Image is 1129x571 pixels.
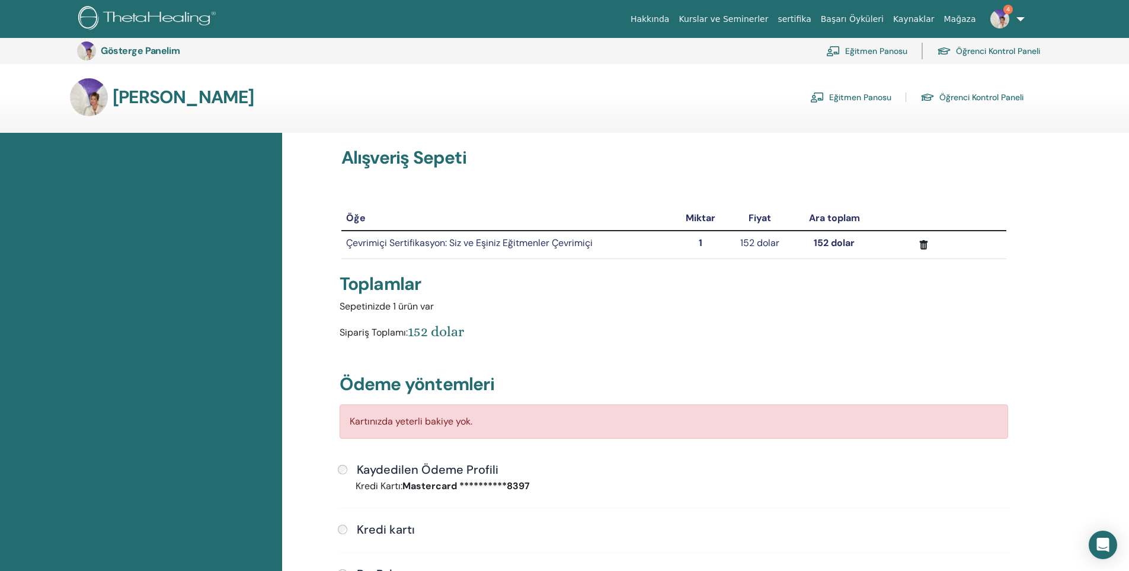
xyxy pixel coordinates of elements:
[937,38,1040,64] a: Öğrenci Kontrol Paneli
[101,44,180,57] font: Gösterge Panelim
[773,8,815,30] a: sertifika
[810,88,891,107] a: Eğitmen Panosu
[631,14,670,24] font: Hakkında
[350,415,472,428] font: Kartınızda yeterli bakiye yok.
[809,212,860,224] font: Ara toplam
[821,14,884,24] font: Başarı Öyküleri
[816,8,888,30] a: Başarı Öyküleri
[346,237,593,249] font: Çevrimiçi Sertifikasyon: Siz ve Eşiniz Eğitmenler Çevrimiçi
[749,212,771,224] font: Fiyat
[340,372,494,395] font: Ödeme yöntemleri
[340,272,421,295] font: Toplamlar
[340,300,434,312] font: Sepetinizde 1 ürün var
[679,14,768,24] font: Kurslar ve Seminerler
[341,146,466,169] font: Alışveriş Sepeti
[845,46,907,57] font: Eğitmen Panosu
[113,85,254,109] font: [PERSON_NAME]
[939,92,1024,103] font: Öğrenci Kontrol Paneli
[699,237,702,249] font: 1
[357,522,415,537] font: Kredi kartı
[826,46,840,56] img: chalkboard-teacher.svg
[346,212,366,224] font: Öğe
[70,78,108,116] img: default.jpg
[829,92,891,103] font: Eğitmen Panosu
[1089,531,1117,559] div: Intercom Messenger'ı açın
[937,46,951,56] img: graduation-cap.svg
[920,88,1024,107] a: Öğrenci Kontrol Paneli
[826,38,907,64] a: Eğitmen Panosu
[810,92,824,103] img: chalkboard-teacher.svg
[674,8,773,30] a: Kurslar ve Seminerler
[939,8,980,30] a: Mağaza
[1006,5,1010,13] font: 4
[920,92,935,103] img: graduation-cap.svg
[888,8,939,30] a: Kaynaklar
[408,323,464,340] font: 152 dolar
[78,6,220,33] img: logo.png
[956,46,1040,57] font: Öğrenci Kontrol Paneli
[990,9,1009,28] img: default.jpg
[340,326,408,339] font: Sipariş Toplamı:
[686,212,715,224] font: Miktar
[740,237,779,249] font: 152 dolar
[944,14,976,24] font: Mağaza
[893,14,935,24] font: Kaynaklar
[778,14,811,24] font: sertifika
[626,8,674,30] a: Hakkında
[814,237,855,249] font: 152 dolar
[356,480,402,492] font: Kredi Kartı:
[357,462,498,477] font: Kaydedilen Ödeme Profili
[77,42,96,60] img: default.jpg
